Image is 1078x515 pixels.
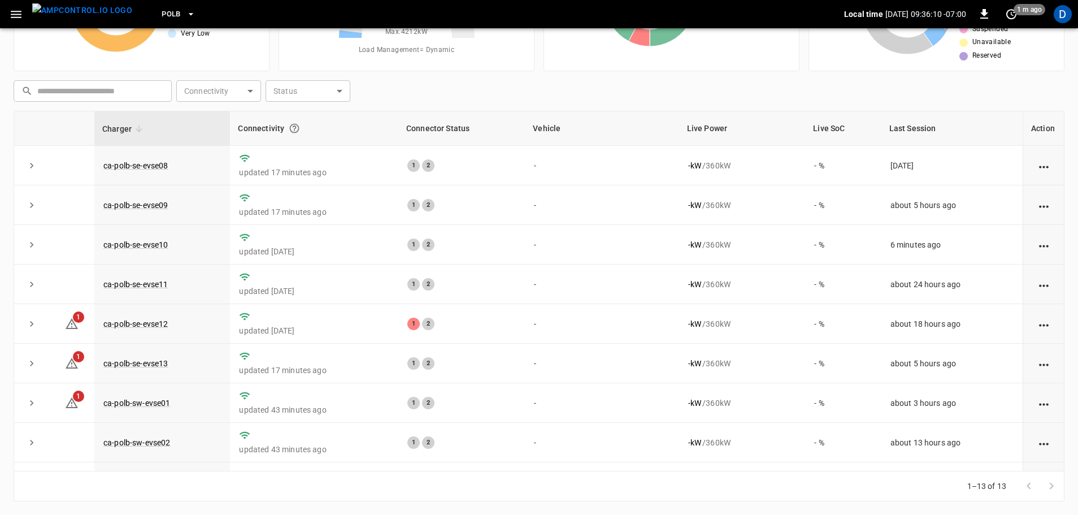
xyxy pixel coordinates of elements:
[102,122,146,136] span: Charger
[679,111,806,146] th: Live Power
[284,118,305,139] button: Connection between the charger and our software.
[1037,239,1051,250] div: action cell options
[525,304,679,344] td: -
[688,437,701,448] p: - kW
[805,423,881,462] td: - %
[1054,5,1072,23] div: profile-icon
[525,111,679,146] th: Vehicle
[23,276,40,293] button: expand row
[844,8,883,20] p: Local time
[65,319,79,328] a: 1
[239,325,389,336] p: updated [DATE]
[1014,4,1045,15] span: 1 m ago
[1037,318,1051,330] div: action cell options
[239,404,389,416] p: updated 43 minutes ago
[525,462,679,502] td: -
[103,438,171,447] a: ca-polb-sw-evse02
[103,280,168,289] a: ca-polb-se-evse11
[1023,111,1064,146] th: Action
[688,160,797,171] div: / 360 kW
[407,397,420,409] div: 1
[73,391,84,402] span: 1
[688,358,797,369] div: / 360 kW
[103,319,168,328] a: ca-polb-se-evse12
[688,397,797,409] div: / 360 kW
[23,197,40,214] button: expand row
[103,359,168,368] a: ca-polb-se-evse13
[525,344,679,383] td: -
[103,240,168,249] a: ca-polb-se-evse10
[407,436,420,449] div: 1
[688,200,797,211] div: / 360 kW
[885,8,966,20] p: [DATE] 09:36:10 -07:00
[688,160,701,171] p: - kW
[805,383,881,423] td: - %
[422,436,434,449] div: 2
[407,159,420,172] div: 1
[881,265,1023,304] td: about 24 hours ago
[422,397,434,409] div: 2
[157,3,200,25] button: PoLB
[103,161,168,170] a: ca-polb-se-evse08
[881,111,1023,146] th: Last Session
[239,444,389,455] p: updated 43 minutes ago
[65,358,79,367] a: 1
[1037,200,1051,211] div: action cell options
[1037,437,1051,448] div: action cell options
[32,3,132,18] img: ampcontrol.io logo
[881,304,1023,344] td: about 18 hours ago
[805,344,881,383] td: - %
[805,462,881,502] td: - %
[688,239,797,250] div: / 360 kW
[688,318,797,330] div: / 360 kW
[525,423,679,462] td: -
[23,395,40,412] button: expand row
[407,239,420,251] div: 1
[688,358,701,369] p: - kW
[239,285,389,297] p: updated [DATE]
[422,239,434,251] div: 2
[881,185,1023,225] td: about 5 hours ago
[688,397,701,409] p: - kW
[881,462,1023,502] td: [DATE]
[881,225,1023,265] td: 6 minutes ago
[688,437,797,448] div: / 360 kW
[881,423,1023,462] td: about 13 hours ago
[805,304,881,344] td: - %
[688,279,797,290] div: / 360 kW
[385,27,428,38] span: Max. 4212 kW
[688,200,701,211] p: - kW
[23,355,40,372] button: expand row
[407,318,420,330] div: 1
[398,111,525,146] th: Connector Status
[65,398,79,407] a: 1
[688,318,701,330] p: - kW
[239,246,389,257] p: updated [DATE]
[972,50,1001,62] span: Reserved
[1037,279,1051,290] div: action cell options
[239,167,389,178] p: updated 17 minutes ago
[525,383,679,423] td: -
[181,28,210,40] span: Very Low
[239,206,389,218] p: updated 17 minutes ago
[1037,397,1051,409] div: action cell options
[805,185,881,225] td: - %
[525,146,679,185] td: -
[972,24,1009,35] span: Suspended
[422,159,434,172] div: 2
[407,199,420,211] div: 1
[103,399,171,408] a: ca-polb-sw-evse01
[407,357,420,370] div: 1
[805,111,881,146] th: Live SoC
[23,434,40,451] button: expand row
[422,278,434,291] div: 2
[1002,5,1020,23] button: set refresh interval
[805,146,881,185] td: - %
[688,279,701,290] p: - kW
[422,318,434,330] div: 2
[23,315,40,332] button: expand row
[422,357,434,370] div: 2
[525,185,679,225] td: -
[525,225,679,265] td: -
[1037,160,1051,171] div: action cell options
